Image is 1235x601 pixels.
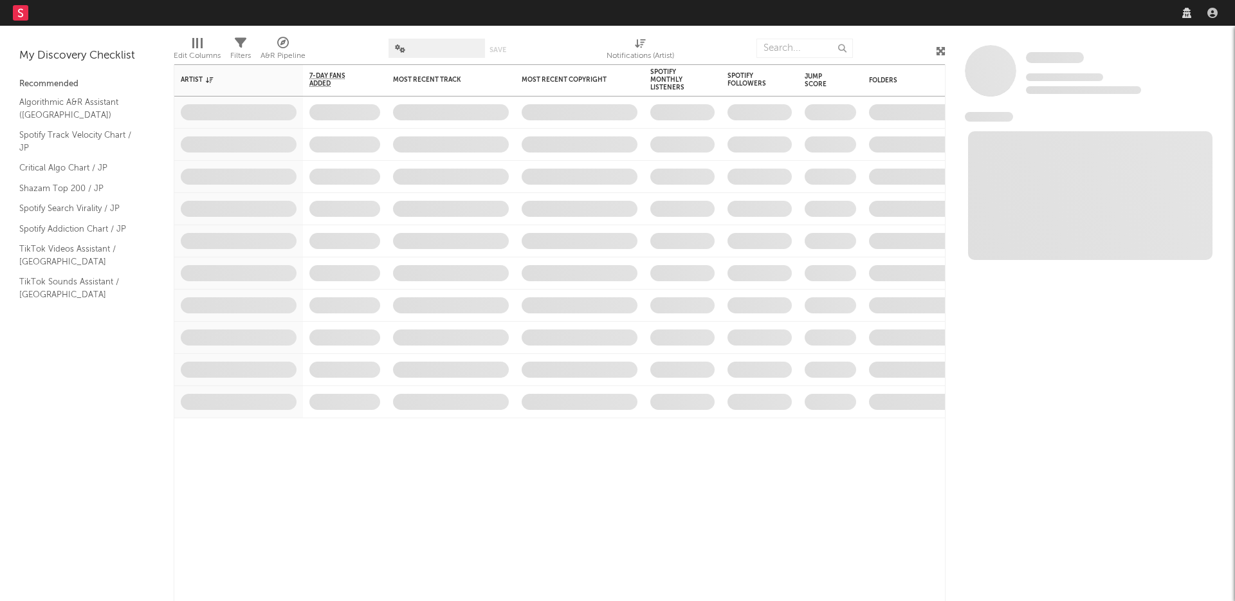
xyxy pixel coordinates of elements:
[19,242,142,268] a: TikTok Videos Assistant / [GEOGRAPHIC_DATA]
[261,32,306,69] div: A&R Pipeline
[19,161,142,175] a: Critical Algo Chart / JP
[650,68,695,91] div: Spotify Monthly Listeners
[1026,73,1103,81] span: Tracking Since: [DATE]
[607,32,674,69] div: Notifications (Artist)
[19,181,142,196] a: Shazam Top 200 / JP
[522,76,618,84] div: Most Recent Copyright
[1026,52,1084,63] span: Some Artist
[174,48,221,64] div: Edit Columns
[19,275,142,301] a: TikTok Sounds Assistant / [GEOGRAPHIC_DATA]
[727,72,773,88] div: Spotify Followers
[181,76,277,84] div: Artist
[19,48,154,64] div: My Discovery Checklist
[756,39,853,58] input: Search...
[869,77,965,84] div: Folders
[19,77,154,92] div: Recommended
[805,73,837,88] div: Jump Score
[19,201,142,216] a: Spotify Search Virality / JP
[230,32,251,69] div: Filters
[19,95,142,122] a: Algorithmic A&R Assistant ([GEOGRAPHIC_DATA])
[19,222,142,236] a: Spotify Addiction Chart / JP
[1026,86,1141,94] span: 0 fans last week
[489,46,506,53] button: Save
[309,72,361,88] span: 7-Day Fans Added
[607,48,674,64] div: Notifications (Artist)
[965,112,1013,122] span: News Feed
[1026,51,1084,64] a: Some Artist
[261,48,306,64] div: A&R Pipeline
[393,76,489,84] div: Most Recent Track
[174,32,221,69] div: Edit Columns
[230,48,251,64] div: Filters
[19,128,142,154] a: Spotify Track Velocity Chart / JP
